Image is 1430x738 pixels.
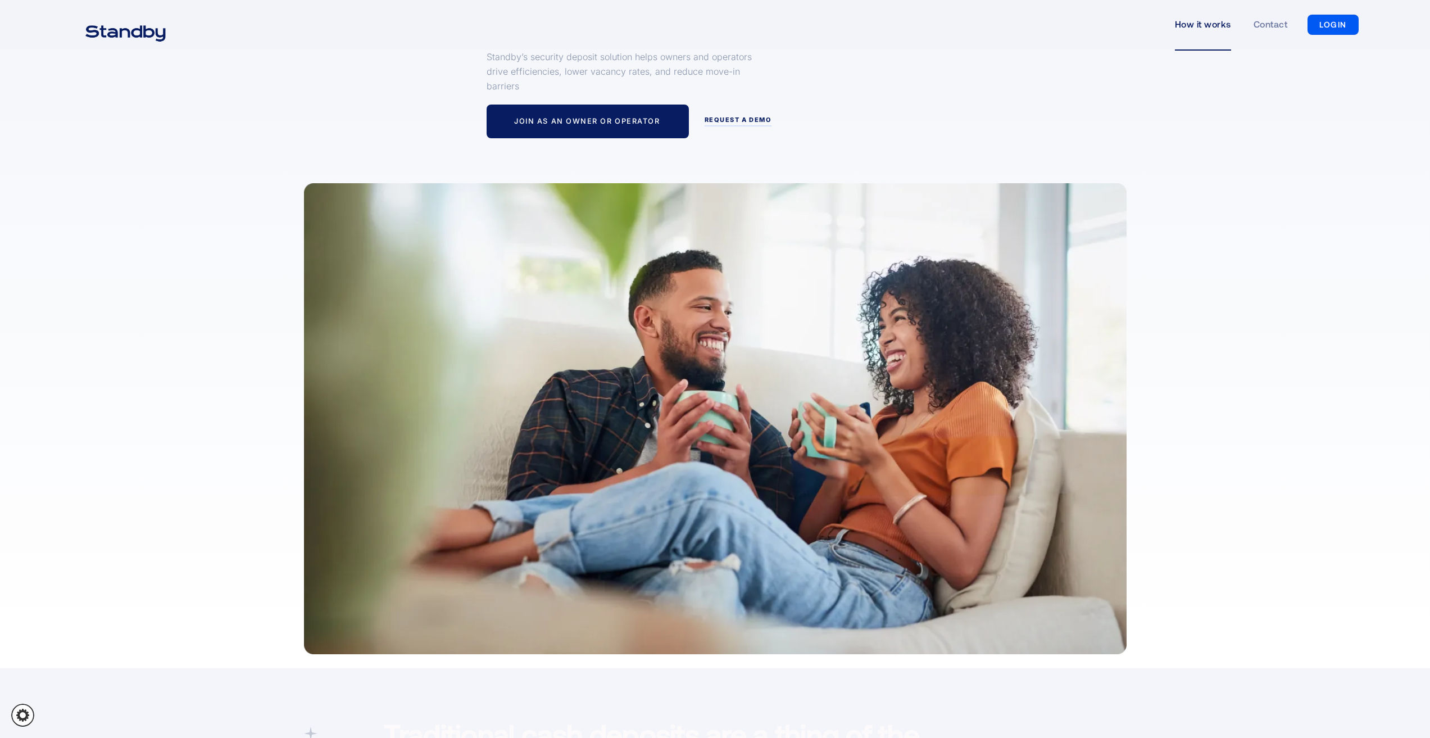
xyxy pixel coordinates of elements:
[705,116,772,124] div: request a demo
[71,18,180,31] a: home
[11,704,34,727] a: Cookie settings
[705,116,772,126] a: request a demo
[1308,15,1359,35] a: LOGIN
[304,183,1127,654] img: A happy couple sitting on the couch
[514,117,660,126] div: Join as an owner or operator
[487,49,756,93] p: Standby’s security deposit solution helps owners and operators drive efficiencies, lower vacancy ...
[487,105,689,138] a: Join as an owner or operator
